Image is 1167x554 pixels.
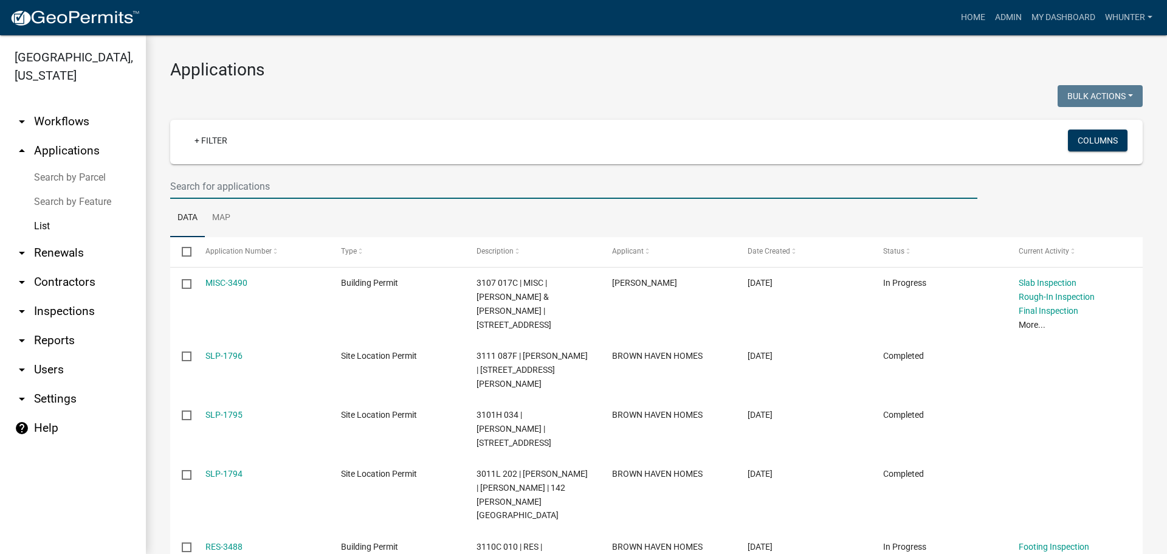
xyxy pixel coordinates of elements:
[1019,247,1069,255] span: Current Activity
[341,247,357,255] span: Type
[990,6,1027,29] a: Admin
[205,410,243,420] a: SLP-1795
[748,351,773,361] span: 09/24/2025
[205,247,272,255] span: Application Number
[477,278,551,329] span: 3107 017C | MISC | JOSH & ALLISON STOVER | 1140 WHITEPATH SPRINGS RD
[872,237,1007,266] datatable-header-cell: Status
[477,410,551,448] span: 3101H 034 | CHARLOTTE REED | 1110 HIGH SUMMIT DR
[1019,320,1045,330] a: More...
[205,278,247,288] a: MISC-3490
[1007,237,1143,266] datatable-header-cell: Current Activity
[1100,6,1157,29] a: whunter
[748,469,773,479] span: 09/24/2025
[170,199,205,238] a: Data
[748,410,773,420] span: 09/24/2025
[748,278,773,288] span: 09/24/2025
[883,410,924,420] span: Completed
[205,351,243,361] a: SLP-1796
[748,247,790,255] span: Date Created
[612,469,703,479] span: BROWN HAVEN HOMES
[601,237,736,266] datatable-header-cell: Applicant
[1019,278,1076,288] a: Slab Inspection
[341,469,417,479] span: Site Location Permit
[341,542,398,552] span: Building Permit
[15,362,29,377] i: arrow_drop_down
[1019,306,1078,316] a: Final Inspection
[15,333,29,348] i: arrow_drop_down
[205,199,238,238] a: Map
[956,6,990,29] a: Home
[1027,6,1100,29] a: My Dashboard
[1058,85,1143,107] button: Bulk Actions
[15,392,29,406] i: arrow_drop_down
[341,351,417,361] span: Site Location Permit
[15,144,29,158] i: arrow_drop_up
[883,278,926,288] span: In Progress
[612,351,703,361] span: BROWN HAVEN HOMES
[15,114,29,129] i: arrow_drop_down
[15,421,29,435] i: help
[612,247,644,255] span: Applicant
[15,246,29,260] i: arrow_drop_down
[883,351,924,361] span: Completed
[15,304,29,319] i: arrow_drop_down
[748,542,773,552] span: 09/24/2025
[329,237,464,266] datatable-header-cell: Type
[170,60,1143,80] h3: Applications
[341,278,398,288] span: Building Permit
[477,351,588,389] span: 3111 087F | CATHERINE D MULKEY | 88 PIKE RD
[477,247,514,255] span: Description
[170,174,977,199] input: Search for applications
[205,469,243,479] a: SLP-1794
[1019,292,1095,302] a: Rough-In Inspection
[883,542,926,552] span: In Progress
[185,130,237,151] a: + Filter
[205,542,243,552] a: RES-3488
[15,275,29,289] i: arrow_drop_down
[465,237,601,266] datatable-header-cell: Description
[612,542,703,552] span: BROWN HAVEN HOMES
[341,410,417,420] span: Site Location Permit
[612,278,677,288] span: JOSH E. STOVER
[170,237,193,266] datatable-header-cell: Select
[193,237,329,266] datatable-header-cell: Application Number
[1068,130,1127,151] button: Columns
[736,237,872,266] datatable-header-cell: Date Created
[612,410,703,420] span: BROWN HAVEN HOMES
[1019,542,1089,552] a: Footing Inspection
[477,469,588,520] span: 3011L 202 | WILLIAM E BECKER | BECKER AMBER | 142 BLALOCK MTN COVE
[883,469,924,479] span: Completed
[883,247,904,255] span: Status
